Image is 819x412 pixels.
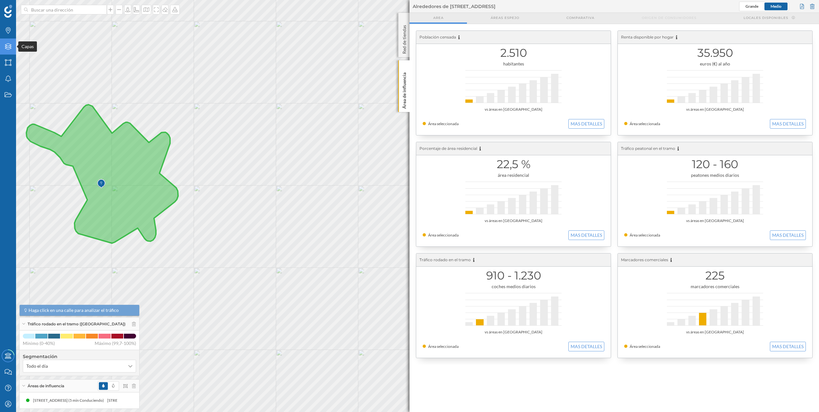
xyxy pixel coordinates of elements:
div: vs áreas en [GEOGRAPHIC_DATA] [423,218,604,224]
div: peatones medios diarios [624,172,806,178]
span: Área seleccionada [428,344,459,349]
span: Área seleccionada [630,121,660,126]
span: Medio [771,4,781,9]
span: Area [433,15,444,20]
span: Áreas de influencia [28,383,64,389]
span: Área seleccionada [428,121,459,126]
span: Área seleccionada [428,233,459,237]
div: Tráfico rodado en el tramo [416,253,611,267]
div: vs áreas en [GEOGRAPHIC_DATA] [624,106,806,113]
button: MAS DETALLES [568,119,604,129]
h1: 910 - 1.230 [423,270,604,282]
p: Red de tiendas [401,22,408,54]
span: Alrededores de [STREET_ADDRESS] [413,3,496,10]
div: Población censada [416,31,611,44]
div: [STREET_ADDRESS] (5 min Conduciendo) [33,397,107,404]
h4: Segmentación [23,353,136,360]
button: MAS DETALLES [770,342,806,351]
div: vs áreas en [GEOGRAPHIC_DATA] [624,218,806,224]
button: MAS DETALLES [568,342,604,351]
button: MAS DETALLES [770,119,806,129]
div: Marcadores comerciales [618,253,812,267]
h1: 225 [624,270,806,282]
div: habitantes [423,61,604,67]
div: Capas [18,41,37,52]
span: Haga click en una calle para analizar el tráfico [29,307,119,313]
span: Áreas espejo [491,15,519,20]
div: vs áreas en [GEOGRAPHIC_DATA] [423,329,604,335]
span: Área seleccionada [630,233,660,237]
span: Máximo (99,7-100%) [95,340,136,347]
div: euros (€) al año [624,61,806,67]
img: Marker [97,177,105,190]
span: Locales disponibles [744,15,788,20]
div: marcadores comerciales [624,283,806,290]
div: área residencial [423,172,604,178]
span: Soporte [13,4,36,10]
div: Tráfico peatonal en el tramo [618,142,812,155]
span: Grande [746,4,758,9]
div: coches medios diarios [423,283,604,290]
span: Área seleccionada [630,344,660,349]
h1: 120 - 160 [624,158,806,170]
p: Área de influencia [401,70,408,109]
div: Renta disponible por hogar [618,31,812,44]
div: vs áreas en [GEOGRAPHIC_DATA] [624,329,806,335]
span: Todo el día [26,363,48,369]
button: MAS DETALLES [568,230,604,240]
div: [STREET_ADDRESS] (5 min Conduciendo) [107,397,181,404]
h1: 22,5 % [423,158,604,170]
span: Mínimo (0-40%) [23,340,55,347]
h1: 35.950 [624,47,806,59]
button: MAS DETALLES [770,230,806,240]
span: Tráfico rodado en el tramo ([GEOGRAPHIC_DATA]) [28,321,125,327]
div: vs áreas en [GEOGRAPHIC_DATA] [423,106,604,113]
div: Porcentaje de área residencial [416,142,611,155]
h1: 2.510 [423,47,604,59]
span: Origen de consumidores [642,15,696,20]
span: Comparativa [566,15,594,20]
img: Geoblink Logo [4,5,12,18]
